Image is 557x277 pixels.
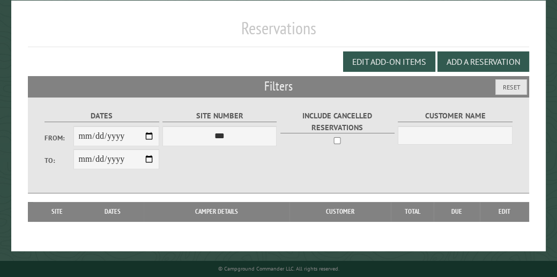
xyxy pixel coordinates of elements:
h1: Reservations [28,18,529,47]
label: Include Cancelled Reservations [280,110,395,133]
small: © Campground Commander LLC. All rights reserved. [218,265,339,272]
button: Reset [495,79,527,95]
button: Edit Add-on Items [343,51,435,72]
label: Dates [44,110,159,122]
label: From: [44,133,73,143]
th: Customer [289,202,391,221]
button: Add a Reservation [437,51,529,72]
th: Edit [480,202,529,221]
label: Site Number [162,110,277,122]
th: Dates [81,202,144,221]
label: To: [44,155,73,166]
th: Total [391,202,434,221]
label: Customer Name [398,110,512,122]
h2: Filters [28,76,529,96]
th: Camper Details [144,202,289,221]
th: Due [434,202,480,221]
th: Site [33,202,81,221]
